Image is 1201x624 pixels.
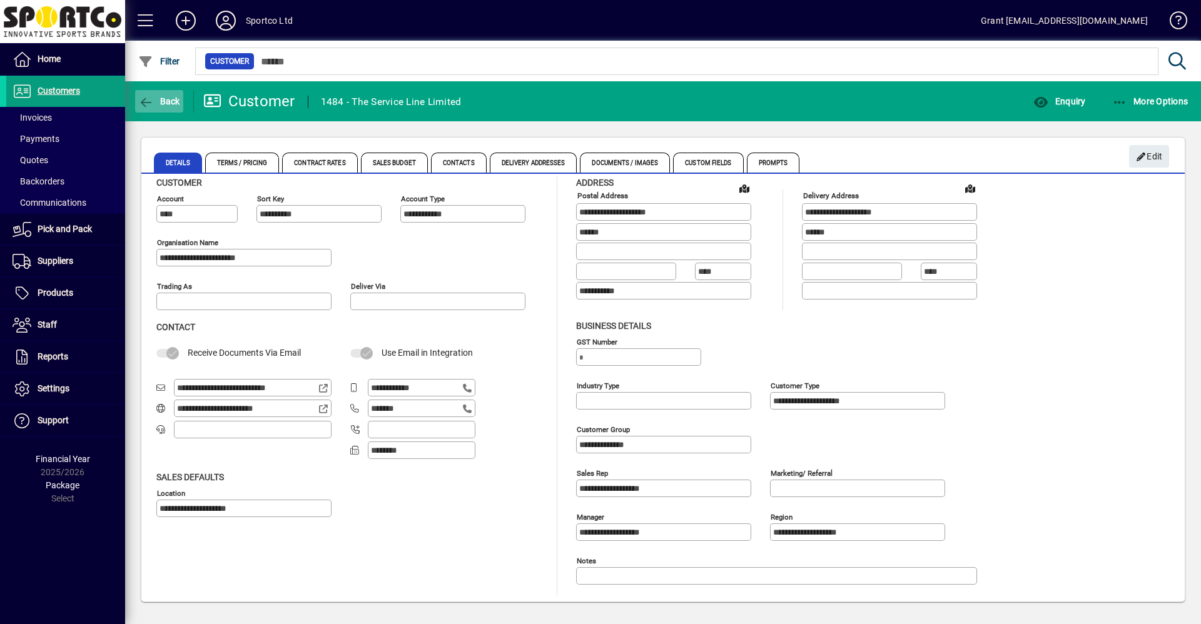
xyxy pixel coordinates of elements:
button: Back [135,90,183,113]
span: Communications [13,198,86,208]
span: Products [38,288,73,298]
mat-label: Customer type [771,381,819,390]
span: Contacts [431,153,487,173]
button: Enquiry [1030,90,1088,113]
mat-label: Region [771,512,793,521]
span: Edit [1136,146,1163,167]
mat-label: Sales rep [577,468,608,477]
button: Add [166,9,206,32]
button: More Options [1109,90,1192,113]
span: Address [576,178,614,188]
mat-label: Notes [577,556,596,565]
span: Backorders [13,176,64,186]
a: Payments [6,128,125,149]
span: Quotes [13,155,48,165]
span: Enquiry [1033,96,1085,106]
span: Settings [38,383,69,393]
span: More Options [1112,96,1188,106]
div: Grant [EMAIL_ADDRESS][DOMAIN_NAME] [981,11,1148,31]
span: Package [46,480,79,490]
a: Communications [6,192,125,213]
div: 1484 - The Service Line Limited [321,92,462,112]
span: Payments [13,134,59,144]
mat-label: Sort key [257,194,284,203]
mat-label: Deliver via [351,282,385,291]
span: Suppliers [38,256,73,266]
a: Home [6,44,125,75]
a: Quotes [6,149,125,171]
span: Sales Budget [361,153,428,173]
span: Sales defaults [156,472,224,482]
a: Invoices [6,107,125,128]
a: View on map [960,178,980,198]
a: Support [6,405,125,436]
span: Customer [210,55,249,68]
span: Staff [38,320,57,330]
span: Prompts [747,153,800,173]
div: Customer [203,91,295,111]
a: Reports [6,341,125,373]
a: Suppliers [6,246,125,277]
a: Staff [6,309,125,341]
mat-label: Account [157,194,184,203]
div: Sportco Ltd [246,11,293,31]
mat-label: Industry type [577,381,619,390]
button: Edit [1129,145,1169,168]
app-page-header-button: Back [125,90,194,113]
mat-label: GST Number [577,337,617,346]
span: Invoices [13,113,52,123]
span: Business details [576,321,651,331]
span: Pick and Pack [38,224,92,234]
span: Support [38,415,69,425]
span: Custom Fields [673,153,743,173]
mat-label: Manager [577,512,604,521]
span: Customer [156,178,202,188]
mat-label: Customer group [577,425,630,433]
mat-label: Marketing/ Referral [771,468,833,477]
span: Contact [156,322,195,332]
span: Use Email in Integration [382,348,473,358]
span: Filter [138,56,180,66]
span: Documents / Images [580,153,670,173]
mat-label: Organisation name [157,238,218,247]
span: Reports [38,351,68,361]
a: Products [6,278,125,309]
a: Settings [6,373,125,405]
span: Home [38,54,61,64]
a: Knowledge Base [1160,3,1185,43]
mat-label: Account Type [401,194,445,203]
span: Details [154,153,202,173]
span: Back [138,96,180,106]
a: Pick and Pack [6,214,125,245]
span: Financial Year [36,454,90,464]
span: Customers [38,86,80,96]
mat-label: Location [157,488,185,497]
a: View on map [734,178,754,198]
a: Backorders [6,171,125,192]
mat-label: Trading as [157,282,192,291]
span: Terms / Pricing [205,153,280,173]
button: Filter [135,50,183,73]
button: Profile [206,9,246,32]
span: Receive Documents Via Email [188,348,301,358]
span: Delivery Addresses [490,153,577,173]
span: Contract Rates [282,153,357,173]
